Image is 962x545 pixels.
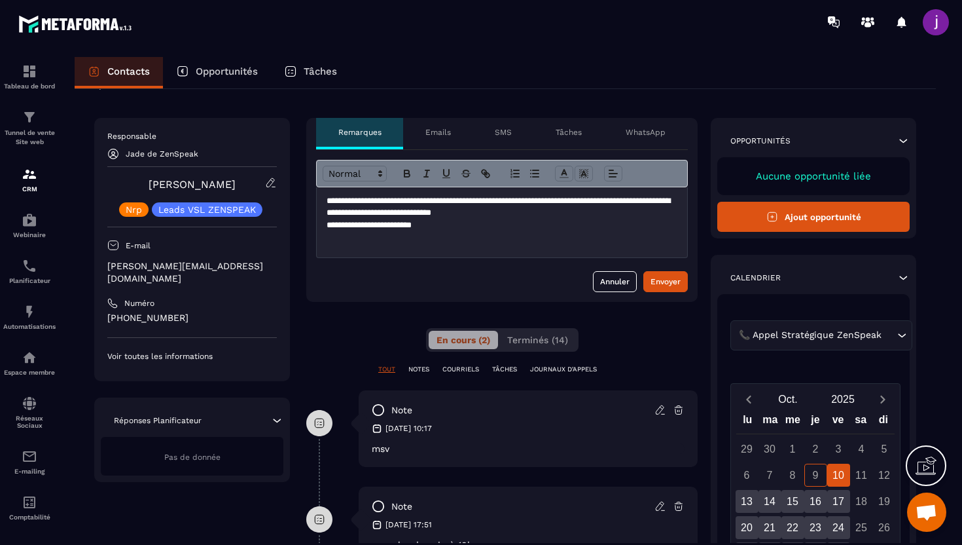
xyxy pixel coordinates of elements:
[75,57,163,88] a: Contacts
[18,12,136,36] img: logo
[22,109,37,125] img: formation
[22,304,37,320] img: automations
[730,136,791,146] p: Opportunités
[3,340,56,386] a: automationsautomationsEspace membre
[3,231,56,238] p: Webinaire
[3,514,56,521] p: Comptabilité
[758,464,781,487] div: 7
[126,149,198,159] p: Jade de ZenSpeak
[781,490,804,513] div: 15
[3,54,56,100] a: formationformationTableau de bord
[758,490,781,513] div: 14
[3,128,56,147] p: Tunnel de vente Site web
[804,516,827,539] div: 23
[3,323,56,330] p: Automatisations
[804,411,827,434] div: je
[507,335,568,345] span: Terminés (14)
[736,464,758,487] div: 6
[3,369,56,376] p: Espace membre
[781,411,804,434] div: me
[436,335,490,345] span: En cours (2)
[3,294,56,340] a: automationsautomationsAutomatisations
[149,178,236,191] a: [PERSON_NAME]
[3,277,56,284] p: Planificateur
[3,386,56,439] a: social-networksocial-networkRéseaux Sociaux
[872,411,895,434] div: di
[495,127,512,138] p: SMS
[22,212,37,228] img: automations
[163,57,271,88] a: Opportunités
[126,240,151,251] p: E-mail
[827,438,850,460] div: 3
[827,411,849,434] div: ve
[3,485,56,531] a: accountantaccountantComptabilité
[391,500,412,513] p: note
[650,275,681,288] div: Envoyer
[429,331,498,349] button: En cours (2)
[730,170,897,182] p: Aucune opportunité liée
[3,248,56,294] a: schedulerschedulerPlanificateur
[196,66,258,77] p: Opportunités
[3,100,56,157] a: formationformationTunnel de vente Site web
[338,127,382,138] p: Remarques
[3,83,56,90] p: Tableau de bord
[781,464,804,487] div: 8
[827,490,850,513] div: 17
[271,57,350,88] a: Tâches
[107,260,277,285] p: [PERSON_NAME][EMAIL_ADDRESS][DOMAIN_NAME]
[425,127,451,138] p: Emails
[304,66,337,77] p: Tâches
[22,495,37,510] img: accountant
[107,66,150,77] p: Contacts
[736,411,759,434] div: lu
[850,490,873,513] div: 18
[385,519,432,530] p: [DATE] 17:51
[804,490,827,513] div: 16
[815,388,870,411] button: Open years overlay
[850,464,873,487] div: 11
[717,202,910,232] button: Ajout opportunité
[385,423,432,434] p: [DATE] 10:17
[372,443,685,454] p: msv
[126,205,142,214] p: Nrp
[804,464,827,487] div: 9
[884,328,894,343] input: Search for option
[736,438,758,460] div: 29
[22,64,37,79] img: formation
[3,157,56,202] a: formationformationCRM
[781,516,804,539] div: 22
[827,464,850,487] div: 10
[593,271,637,292] button: Annuler
[758,516,781,539] div: 21
[556,127,582,138] p: Tâches
[22,396,37,411] img: social-network
[391,404,412,417] p: note
[442,365,479,374] p: COURRIELS
[907,493,946,532] div: Ouvrir le chat
[736,490,758,513] div: 13
[736,516,758,539] div: 20
[870,390,895,408] button: Next month
[378,365,395,374] p: TOUT
[22,258,37,274] img: scheduler
[736,390,760,408] button: Previous month
[3,202,56,248] a: automationsautomationsWebinaire
[873,490,896,513] div: 19
[849,411,872,434] div: sa
[3,415,56,429] p: Réseaux Sociaux
[827,516,850,539] div: 24
[758,438,781,460] div: 30
[22,350,37,366] img: automations
[760,388,815,411] button: Open months overlay
[643,271,688,292] button: Envoyer
[759,411,782,434] div: ma
[499,331,576,349] button: Terminés (14)
[530,365,597,374] p: JOURNAUX D'APPELS
[730,272,781,283] p: Calendrier
[158,205,256,214] p: Leads VSL ZENSPEAK
[3,468,56,475] p: E-mailing
[626,127,666,138] p: WhatsApp
[124,298,154,309] p: Numéro
[3,439,56,485] a: emailemailE-mailing
[873,516,896,539] div: 26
